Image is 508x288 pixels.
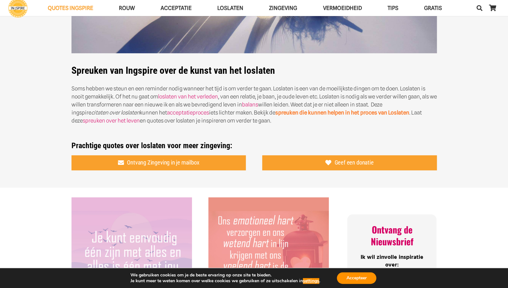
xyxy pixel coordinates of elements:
[217,5,243,11] span: Loslaten
[119,5,135,11] span: ROUW
[337,272,376,284] button: Accepteer
[262,155,437,171] a: Geef een donatie
[158,93,218,100] a: loslaten van het verleden
[275,109,409,116] a: spreuken die kunnen helpen in het proces van Loslaten
[48,5,93,11] span: QUOTES INGSPIRE
[387,5,398,11] span: TIPS
[161,5,192,11] span: Acceptatie
[130,272,320,278] p: We gebruiken cookies om je de beste ervaring op onze site te bieden.
[242,101,258,108] a: balans
[71,141,232,150] strong: Prachtige quotes over loslaten voor meer zingeving:
[361,253,423,269] span: Ik wil zinvolle inspiratie over:
[303,278,319,284] button: settings
[371,223,413,248] span: Ontvang de Nieuwsbrief
[334,159,373,166] span: Geef een donatie
[71,155,246,171] a: Ontvang Zingeving in je mailbox
[71,85,437,125] p: Soms hebben we steun en een reminder nodig wanneer het tijd is om verder te gaan. Loslaten is een...
[91,109,140,116] em: citaten over loslaten
[323,5,362,11] span: VERMOEIDHEID
[71,65,275,76] strong: Spreuken van Ingspire over de kunst van het loslaten
[424,5,442,11] span: GRATIS
[127,159,199,166] span: Ontvang Zingeving in je mailbox
[167,109,209,116] a: acceptatieproces
[83,117,140,124] a: spreuken over het leven
[130,278,320,284] p: Je kunt meer te weten komen over welke cookies we gebruiken of ze uitschakelen in .
[269,5,297,11] span: Zingeving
